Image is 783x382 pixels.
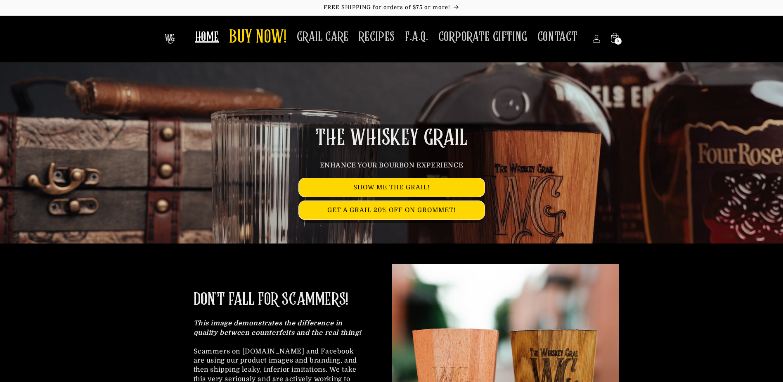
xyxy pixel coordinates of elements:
[433,24,532,50] a: CORPORATE GIFTING
[405,29,428,45] span: F.A.Q.
[299,201,485,220] a: GET A GRAIL 20% OFF ON GROMMET!
[165,34,175,44] img: The Whiskey Grail
[354,24,400,50] a: RECIPES
[438,29,528,45] span: CORPORATE GIFTING
[359,29,395,45] span: RECIPES
[315,127,467,149] span: THE WHISKEY GRAIL
[299,178,485,197] a: SHOW ME THE GRAIL!
[320,162,464,169] span: ENHANCE YOUR BOURBON EXPERIENCE
[194,289,348,310] h2: DON'T FALL FOR SCAMMERS!
[190,24,224,50] a: HOME
[617,38,619,45] span: 2
[224,21,292,54] a: BUY NOW!
[229,26,287,49] span: BUY NOW!
[537,29,578,45] span: CONTACT
[400,24,433,50] a: F.A.Q.
[194,320,362,336] strong: This image demonstrates the difference in quality between counterfeits and the real thing!
[292,24,354,50] a: GRAIL CARE
[297,29,349,45] span: GRAIL CARE
[195,29,219,45] span: HOME
[8,4,775,11] p: FREE SHIPPING for orders of $75 or more!
[532,24,583,50] a: CONTACT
